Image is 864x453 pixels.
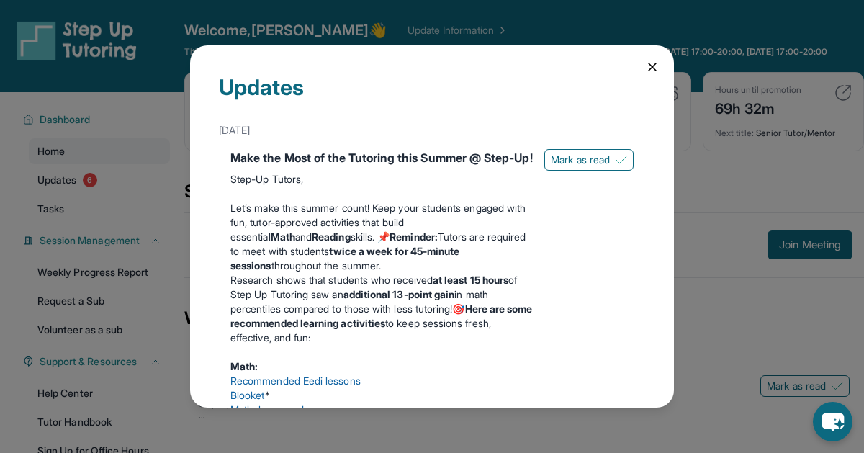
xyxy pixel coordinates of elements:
strong: additional 13-point gain [343,288,455,300]
strong: Math: [230,360,258,372]
button: chat-button [813,402,852,441]
a: Recommended Eedi lessons [230,374,361,387]
div: Updates [219,74,645,117]
strong: Reminder: [390,230,438,243]
a: Mathplayground [230,403,304,416]
span: Mark as read [551,153,610,167]
strong: Reading [312,230,351,243]
div: Make the Most of the Tutoring this Summer @ Step-Up! [230,149,533,166]
button: Mark as read [544,149,634,171]
p: Step-Up Tutors, [230,172,533,187]
p: Research shows that students who received of Step Up Tutoring saw an in math percentiles compared... [230,273,533,345]
strong: Math [271,230,295,243]
p: Let’s make this summer count! Keep your students engaged with fun, tutor-approved activities that... [230,201,533,273]
div: [DATE] [219,117,645,143]
strong: at least 15 hours [433,274,508,286]
strong: twice a week for 45-minute sessions [230,245,459,272]
a: Blooket [230,389,265,401]
img: Mark as read [616,154,627,166]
